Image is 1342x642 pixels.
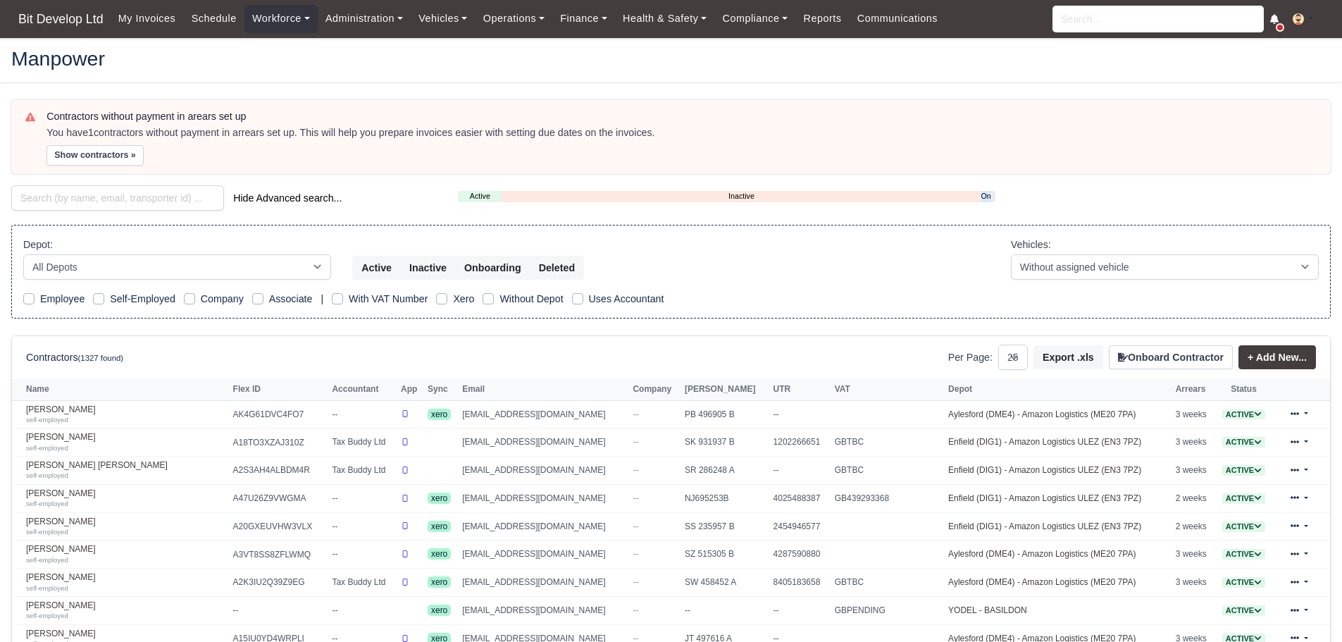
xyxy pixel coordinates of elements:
[681,400,770,428] td: PB 496905 B
[328,400,397,428] td: --
[46,145,144,166] button: Show contractors »
[1222,437,1265,447] span: Active
[1238,345,1316,369] a: + Add New...
[23,237,53,253] label: Depot:
[770,428,831,457] td: 1202266651
[1172,512,1215,541] td: 2 weeks
[615,5,715,32] a: Health & Safety
[770,484,831,512] td: 4025488387
[11,6,111,33] a: Bit Develop Ltd
[831,428,945,457] td: GBTBC
[633,605,638,615] span: --
[230,512,329,541] td: A20GXEUVHW3VLX
[26,528,68,536] small: self-employed
[633,465,638,475] span: --
[1222,465,1265,475] a: Active
[948,521,1141,531] a: Enfield (DIG1) - Amazon Logistics ULEZ (EN3 7PZ)
[328,569,397,597] td: Tax Buddy Ltd
[26,556,68,564] small: self-employed
[1172,484,1215,512] td: 2 weeks
[26,517,226,537] a: [PERSON_NAME] self-employed
[831,597,945,625] td: GBPENDING
[26,544,226,564] a: [PERSON_NAME] self-employed
[459,569,629,597] td: [EMAIL_ADDRESS][DOMAIN_NAME]
[459,379,629,400] th: Email
[948,549,1136,559] a: Aylesford (DME4) - Amazon Logistics (ME20 7PA)
[831,484,945,512] td: GB439293368
[1109,345,1233,369] button: Onboard Contractor
[1222,465,1265,476] span: Active
[110,291,175,307] label: Self-Employed
[1172,457,1215,485] td: 3 weeks
[1215,379,1272,400] th: Status
[26,444,68,452] small: self-employed
[589,291,664,307] label: Uses Accountant
[633,437,638,447] span: --
[459,597,629,625] td: [EMAIL_ADDRESS][DOMAIN_NAME]
[681,379,770,400] th: [PERSON_NAME]
[458,190,502,202] a: Active
[459,428,629,457] td: [EMAIL_ADDRESS][DOMAIN_NAME]
[26,460,226,481] a: [PERSON_NAME] [PERSON_NAME] self-employed
[1222,577,1265,587] a: Active
[459,484,629,512] td: [EMAIL_ADDRESS][DOMAIN_NAME]
[770,379,831,400] th: UTR
[230,541,329,569] td: A3VT8SS8ZFLWMQ
[948,605,1027,615] a: YODEL - BASILDON
[1222,409,1265,419] a: Active
[397,379,424,400] th: App
[633,577,638,587] span: --
[1033,345,1103,369] button: Export .xls
[530,256,584,280] button: Deleted
[46,111,1317,123] h6: Contractors without payment in arears set up
[1222,605,1265,615] a: Active
[26,612,68,619] small: self-employed
[224,186,351,210] button: Hide Advanced search...
[459,512,629,541] td: [EMAIL_ADDRESS][DOMAIN_NAME]
[428,521,451,532] span: xero
[12,379,230,400] th: Name
[424,379,459,400] th: Sync
[770,569,831,597] td: 8405183658
[201,291,244,307] label: Company
[1222,493,1265,503] a: Active
[1222,605,1265,616] span: Active
[948,465,1141,475] a: Enfield (DIG1) - Amazon Logistics ULEZ (EN3 7PZ)
[681,484,770,512] td: NJ695253B
[1233,345,1316,369] div: + Add New...
[328,512,397,541] td: --
[948,493,1141,503] a: Enfield (DIG1) - Amazon Logistics ULEZ (EN3 7PZ)
[349,291,428,307] label: With VAT Number
[321,293,323,304] span: |
[230,597,329,625] td: --
[428,548,451,560] span: xero
[1222,493,1265,504] span: Active
[948,350,993,366] label: Per Page:
[26,471,68,479] small: self-employed
[11,5,111,33] span: Bit Develop Ltd
[26,600,226,621] a: [PERSON_NAME] self-employed
[831,457,945,485] td: GBTBC
[46,126,1317,140] div: You have contractors without payment in arrears set up. This will help you prepare invoices easie...
[499,291,563,307] label: Without Depot
[770,541,831,569] td: 4287590880
[1172,569,1215,597] td: 3 weeks
[850,5,946,32] a: Communications
[183,5,244,32] a: Schedule
[1222,409,1265,420] span: Active
[26,572,226,593] a: [PERSON_NAME] self-employed
[11,49,1331,68] h2: Manpower
[633,409,638,419] span: --
[453,291,474,307] label: Xero
[40,291,85,307] label: Employee
[681,512,770,541] td: SS 235957 B
[1222,577,1265,588] span: Active
[428,409,451,420] span: xero
[26,405,226,425] a: [PERSON_NAME] self-employed
[428,605,451,616] span: xero
[26,500,68,507] small: self-employed
[476,5,552,32] a: Operations
[681,428,770,457] td: SK 931937 B
[1222,549,1265,559] a: Active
